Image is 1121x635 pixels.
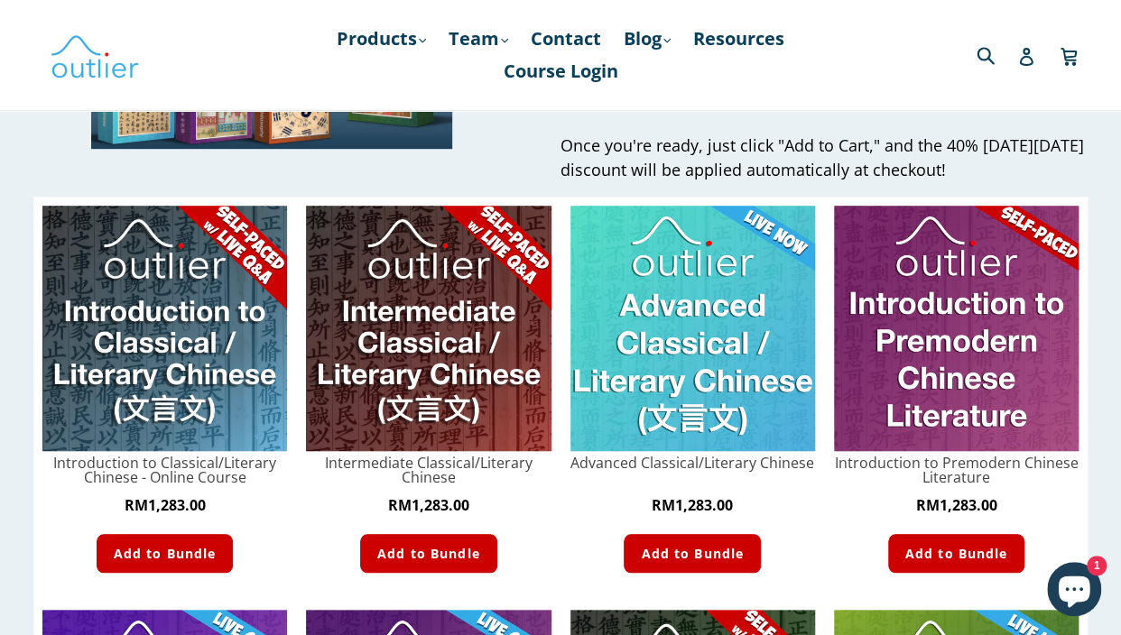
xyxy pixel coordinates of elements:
[615,23,680,55] a: Blog
[495,55,627,87] a: Course Login
[570,206,815,450] img: Advanced Classical/Literary Chinese
[834,456,1079,484] a: Introduction to Premodern Chinese Literature
[570,456,815,470] a: Advanced Classical/Literary Chinese
[125,495,148,515] span: RM
[522,23,610,55] a: Contact
[125,495,206,515] b: 1,283.00
[306,456,551,484] a: Intermediate Classical/Literary Chinese
[1042,562,1107,621] inbox-online-store-chat: Shopify online store chat
[834,206,1079,450] img: Introduction to Premodern Chinese Literature
[905,544,1008,563] span: Add to Bundle
[360,534,497,573] button: Add to Bundle
[97,534,234,573] button: Add to Bundle
[114,544,217,563] span: Add to Bundle
[684,23,793,55] a: Resources
[50,29,140,81] img: Outlier Linguistics
[560,133,1102,182] p: Once you're ready, just click "Add to Cart," and the 40% [DATE][DATE] discount will be applied au...
[652,495,675,515] span: RM
[388,495,469,515] b: 1,283.00
[306,206,551,450] img: Intermediate Classical/Literary Chinese
[42,206,287,450] img: Introduction to Classical/Literary Chinese - Online Course
[388,495,412,515] span: RM
[440,23,517,55] a: Team
[915,495,996,515] b: 1,283.00
[652,495,733,515] b: 1,283.00
[915,495,939,515] span: RM
[42,456,287,484] a: Introduction to Classical/Literary Chinese - Online Course
[328,23,435,55] a: Products
[624,534,761,573] button: Add to Bundle
[377,544,480,563] span: Add to Bundle
[888,534,1025,573] button: Add to Bundle
[972,36,1022,73] input: Search
[641,544,744,563] span: Add to Bundle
